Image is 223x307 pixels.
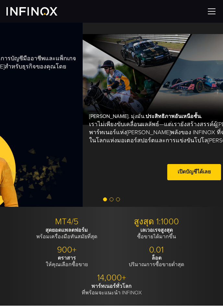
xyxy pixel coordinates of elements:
strong: ประสิทธิภาพอันเหนือชั้น. [146,113,202,120]
a: เปิดบัญชีได้เลย [167,164,221,180]
p: ที่พร้อมจะแนะนำ INFINOX [69,283,154,296]
p: 900+ [24,245,109,255]
strong: ตราสาร [58,255,76,261]
span: Go to slide 2 [110,197,113,201]
p: ปริมาณการซื้อขายต่ำสุด [114,255,199,268]
strong: เลเวอเรจสูงสุด [140,227,173,233]
p: พร้อมเครื่องมือทันสมัยที่สุด [24,227,109,240]
strong: สุดยอดแพลตฟอร์ม [45,227,88,233]
strong: ล็อต [152,255,161,261]
span: Go to slide 3 [116,197,120,201]
p: MT4/5 [24,217,109,227]
p: สูงสุด 1:1000 [114,217,199,227]
span: Go to slide 1 [103,197,107,201]
strong: พาร์ทเนอร์ทั่วโลก [91,283,132,289]
p: ซื้อขายได้มากขึ้น [114,227,199,240]
p: ให้คุณเลือกซื้อขาย [24,255,109,268]
p: 0.01 [114,245,199,255]
p: 14,000+ [69,273,154,283]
